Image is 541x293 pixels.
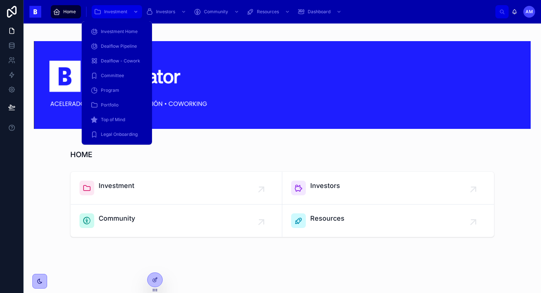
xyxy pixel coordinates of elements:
[99,181,134,191] span: Investment
[71,205,282,237] a: Community
[156,9,175,15] span: Investors
[257,9,279,15] span: Resources
[34,41,531,129] img: 18445-Captura-de-Pantalla-2024-03-07-a-las-17.49.44.png
[144,5,190,18] a: Investors
[101,29,138,35] span: Investment Home
[101,43,137,49] span: Dealflow Pipeline
[86,113,148,126] a: Top of Mind
[295,5,345,18] a: Dashboard
[244,5,294,18] a: Resources
[310,213,344,224] span: Resources
[99,213,135,224] span: Community
[86,40,148,53] a: Dealflow Pipeline
[86,69,148,82] a: Committee
[86,54,148,68] a: Dealflow - Cowork
[86,98,148,112] a: Portfolio
[101,117,125,123] span: Top of Mind
[71,172,282,205] a: Investment
[101,58,140,64] span: Dealflow - Cowork
[29,6,41,18] img: App logo
[308,9,330,15] span: Dashboard
[86,25,148,38] a: Investment Home
[47,4,495,20] div: scrollable content
[282,172,494,205] a: Investors
[51,5,81,18] a: Home
[101,73,124,79] span: Committee
[92,5,142,18] a: Investment
[282,205,494,237] a: Resources
[86,84,148,97] a: Program
[101,102,119,108] span: Portfolio
[70,149,92,160] h1: HOME
[204,9,228,15] span: Community
[310,181,340,191] span: Investors
[101,131,138,137] span: Legal Onboarding
[63,9,76,15] span: Home
[101,87,119,93] span: Program
[104,9,127,15] span: Investment
[86,128,148,141] a: Legal Onboarding
[191,5,243,18] a: Community
[526,9,533,15] span: AM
